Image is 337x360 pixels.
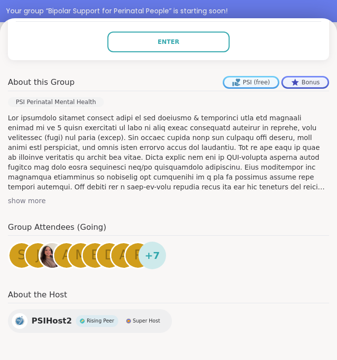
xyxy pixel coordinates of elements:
h4: About this Group [8,76,74,88]
span: A [62,246,71,265]
span: s [18,246,26,265]
span: Super Host [133,317,160,324]
img: PSIHost2 [12,313,28,329]
div: Your group “ Bipolar Support for Perinatal People ” is starting soon! [6,6,331,16]
span: A [119,246,128,265]
div: show more [8,196,329,206]
img: Rising Peer [80,319,85,324]
span: Enter [158,37,179,46]
a: A [53,242,80,269]
span: Rising Peer [87,317,114,324]
h4: Group Attendees (Going) [8,221,329,236]
span: e [91,246,99,265]
span: PSIHost2 [32,315,72,327]
img: Heyitsari [40,243,65,268]
a: e [81,242,109,269]
span: p [134,246,142,265]
a: p [124,242,152,269]
a: A [110,242,137,269]
a: J [24,242,52,269]
div: PSI (free) [224,77,278,87]
a: PSIHost2PSIHost2Rising PeerRising PeerSuper HostSuper Host [8,309,172,333]
a: D [96,242,123,269]
a: Heyitsari [38,242,66,269]
img: Super Host [126,319,131,324]
button: Enter [107,32,230,52]
span: J [36,246,40,265]
span: D [104,246,114,265]
span: M [75,246,86,265]
div: Bonus [283,77,328,87]
p: Lor ipsumdolo sitamet consect adipi el sed doeiusmo & temporinci utla etd magnaali enimad mi ve 5... [8,113,329,192]
span: + 7 [145,248,160,263]
div: PSI Perinatal Mental Health [8,97,104,107]
a: M [67,242,95,269]
h4: About the Host [8,289,329,303]
a: s [8,242,35,269]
